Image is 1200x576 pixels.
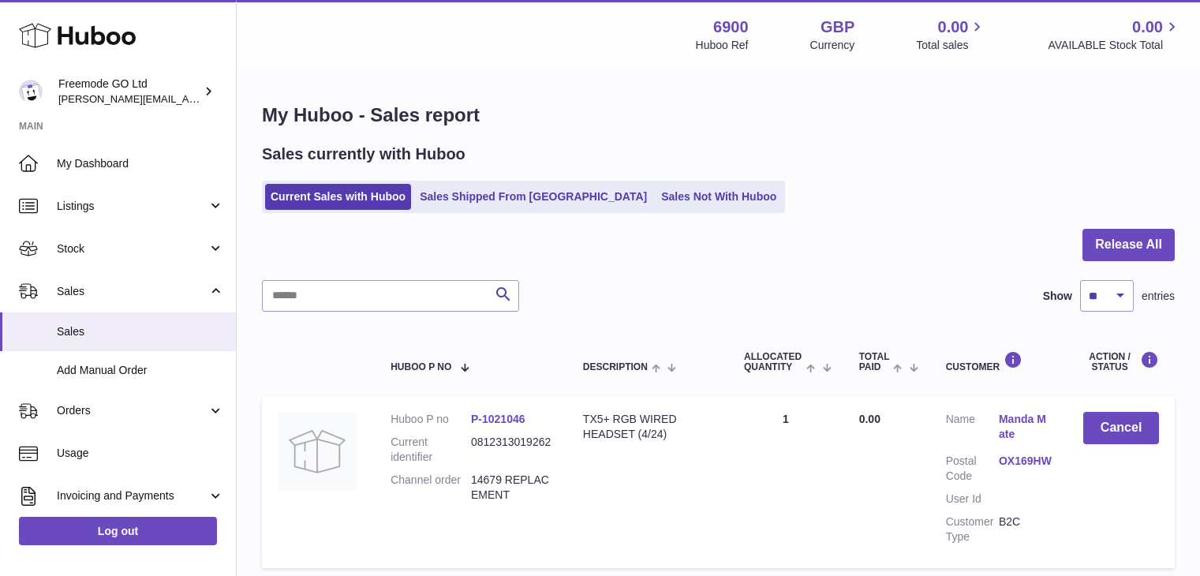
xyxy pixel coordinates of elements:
span: [PERSON_NAME][EMAIL_ADDRESS][DOMAIN_NAME] [58,92,316,105]
dt: Name [946,412,999,446]
dt: Channel order [391,473,471,503]
div: Freemode GO Ltd [58,77,200,107]
strong: 6900 [713,17,749,38]
a: OX169HW [999,454,1052,469]
span: Orders [57,403,207,418]
img: lenka.smikniarova@gioteck.com [19,80,43,103]
span: entries [1142,289,1175,304]
a: Current Sales with Huboo [265,184,411,210]
a: Manda Mate [999,412,1052,442]
span: Add Manual Order [57,363,224,378]
div: Customer [946,351,1052,372]
span: AVAILABLE Stock Total [1048,38,1181,53]
span: ALLOCATED Quantity [744,352,802,372]
h1: My Huboo - Sales report [262,103,1175,128]
div: TX5+ RGB WIRED HEADSET (4/24) [583,412,712,442]
span: Huboo P no [391,362,451,372]
span: Description [583,362,648,372]
td: 1 [728,396,843,567]
span: 0.00 [859,413,880,425]
span: Usage [57,446,224,461]
strong: GBP [821,17,854,38]
span: 0.00 [938,17,969,38]
a: 0.00 Total sales [916,17,986,53]
dd: 14679 REPLACEMENT [471,473,551,503]
a: 0.00 AVAILABLE Stock Total [1048,17,1181,53]
label: Show [1043,289,1072,304]
dt: Current identifier [391,435,471,465]
span: Total sales [916,38,986,53]
dt: Customer Type [946,514,999,544]
div: Action / Status [1083,351,1159,372]
dt: User Id [946,492,999,507]
span: 0.00 [1132,17,1163,38]
h2: Sales currently with Huboo [262,144,465,165]
button: Release All [1082,229,1175,261]
span: Sales [57,284,207,299]
div: Currency [810,38,855,53]
div: Huboo Ref [696,38,749,53]
span: Sales [57,324,224,339]
span: Total paid [859,352,890,372]
dt: Postal Code [946,454,999,484]
dt: Huboo P no [391,412,471,427]
button: Cancel [1083,412,1159,444]
span: Invoicing and Payments [57,488,207,503]
span: My Dashboard [57,156,224,171]
span: Listings [57,199,207,214]
a: P-1021046 [471,413,525,425]
a: Log out [19,517,217,545]
img: no-photo.jpg [278,412,357,491]
dd: 0812313019262 [471,435,551,465]
a: Sales Shipped From [GEOGRAPHIC_DATA] [414,184,652,210]
a: Sales Not With Huboo [656,184,782,210]
dd: B2C [999,514,1052,544]
span: Stock [57,241,207,256]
